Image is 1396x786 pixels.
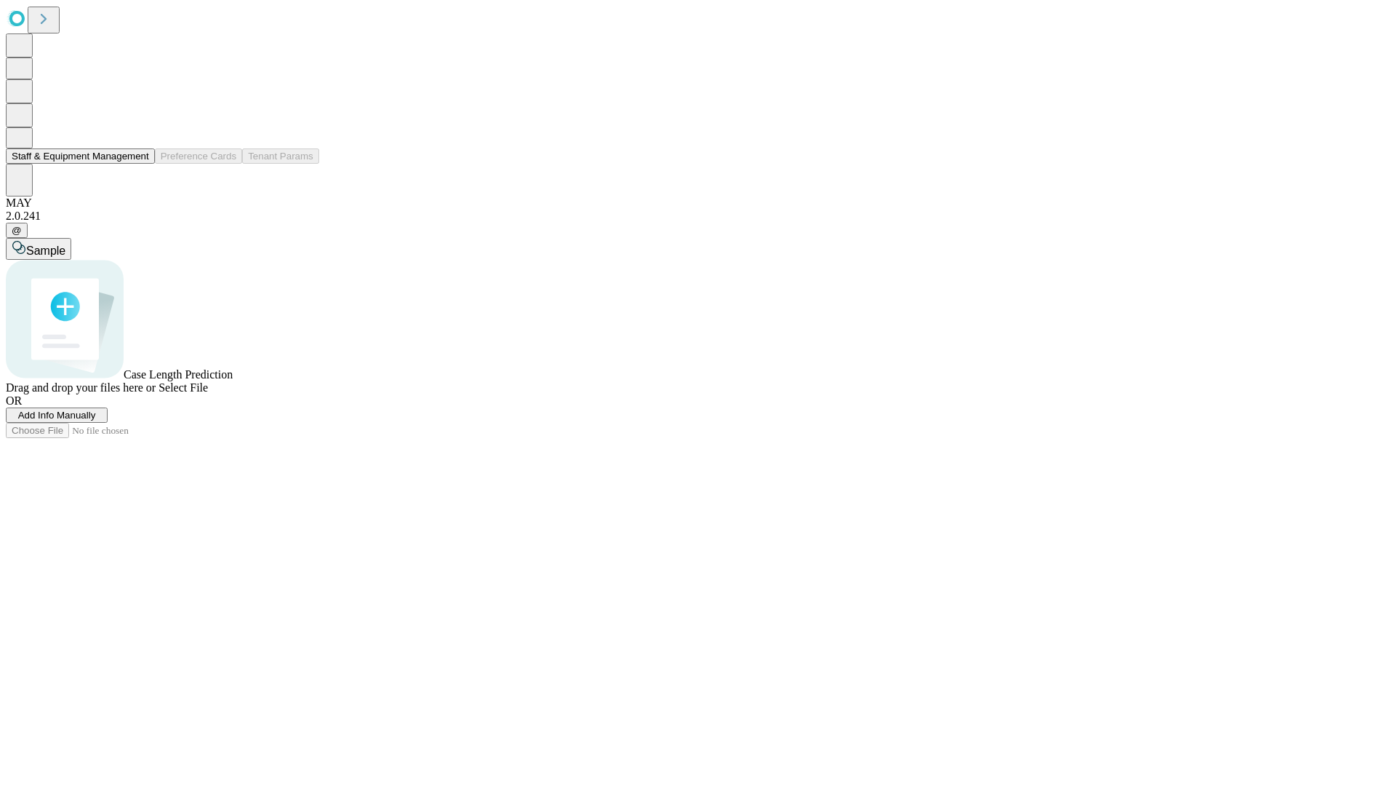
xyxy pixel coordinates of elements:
div: MAY [6,196,1390,210]
span: OR [6,394,22,407]
span: Sample [26,245,65,257]
button: Tenant Params [242,148,319,164]
span: Add Info Manually [18,410,96,421]
button: @ [6,223,28,238]
button: Staff & Equipment Management [6,148,155,164]
span: @ [12,225,22,236]
button: Sample [6,238,71,260]
button: Preference Cards [155,148,242,164]
div: 2.0.241 [6,210,1390,223]
span: Drag and drop your files here or [6,381,156,394]
span: Case Length Prediction [124,368,233,381]
span: Select File [159,381,208,394]
button: Add Info Manually [6,408,108,423]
